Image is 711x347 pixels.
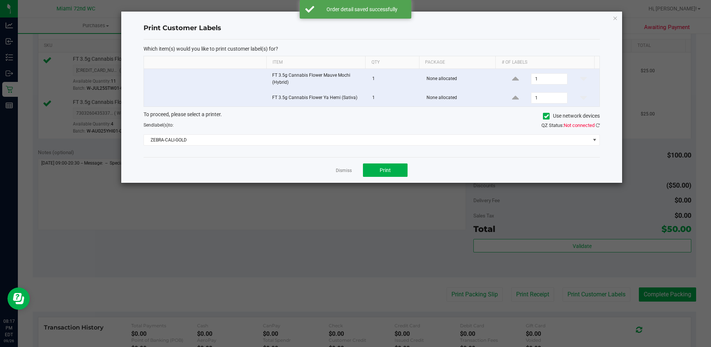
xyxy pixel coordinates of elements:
[268,69,368,89] td: FT 3.5g Cannabis Flower Mauve Mochi (Hybrid)
[422,69,499,89] td: None allocated
[144,122,174,128] span: Send to:
[368,89,422,106] td: 1
[268,89,368,106] td: FT 3.5g Cannabis Flower Ya Hemi (Sativa)
[422,89,499,106] td: None allocated
[380,167,391,173] span: Print
[144,45,600,52] p: Which item(s) would you like to print customer label(s) for?
[7,287,30,310] iframe: Resource center
[154,122,168,128] span: label(s)
[144,23,600,33] h4: Print Customer Labels
[144,135,590,145] span: ZEBRA-CALI-GOLD
[318,6,406,13] div: Order detail saved successfully
[138,111,605,122] div: To proceed, please select a printer.
[543,112,600,120] label: Use network devices
[541,122,600,128] span: QZ Status:
[266,56,365,69] th: Item
[336,168,352,174] a: Dismiss
[363,163,408,177] button: Print
[365,56,419,69] th: Qty
[564,122,595,128] span: Not connected
[495,56,594,69] th: # of labels
[368,69,422,89] td: 1
[419,56,495,69] th: Package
